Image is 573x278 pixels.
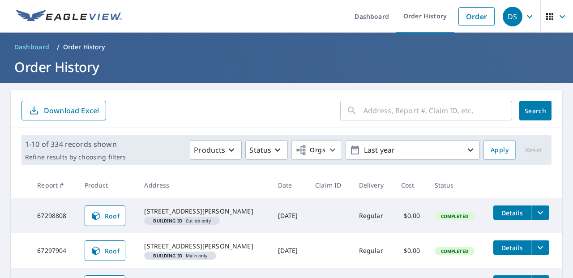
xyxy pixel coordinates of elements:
span: Cut ob only [148,218,216,223]
td: 67297904 [30,233,77,268]
button: Last year [346,140,480,160]
button: detailsBtn-67298808 [493,205,531,220]
td: 67298808 [30,198,77,233]
td: Regular [352,233,394,268]
div: [STREET_ADDRESS][PERSON_NAME] [144,207,263,216]
th: Delivery [352,172,394,198]
button: Search [519,101,552,120]
button: Products [190,140,242,160]
h1: Order History [11,58,562,76]
span: Details [499,209,526,217]
button: Apply [483,140,516,160]
button: detailsBtn-67297904 [493,240,531,255]
span: Orgs [295,145,325,156]
input: Address, Report #, Claim ID, etc. [363,98,512,123]
span: Roof [90,245,120,256]
th: Cost [394,172,427,198]
td: [DATE] [271,233,308,268]
p: Status [249,145,271,155]
button: Status [245,140,288,160]
button: filesDropdownBtn-67297904 [531,240,549,255]
li: / [57,42,60,52]
td: $0.00 [394,198,427,233]
td: [DATE] [271,198,308,233]
span: Apply [491,145,509,156]
p: Order History [63,43,105,51]
span: Dashboard [14,43,50,51]
p: Refine results by choosing filters [25,153,126,161]
td: $0.00 [394,233,427,268]
nav: breadcrumb [11,40,562,54]
a: Roof [85,240,126,261]
em: Building ID [153,253,182,258]
button: Orgs [291,140,342,160]
span: Main only [148,253,213,258]
button: filesDropdownBtn-67298808 [531,205,549,220]
em: Building ID [153,218,182,223]
div: DS [503,7,522,26]
span: Completed [436,248,474,254]
th: Claim ID [308,172,352,198]
img: EV Logo [16,10,122,23]
div: [STREET_ADDRESS][PERSON_NAME] [144,242,263,251]
a: Dashboard [11,40,53,54]
th: Product [77,172,137,198]
td: Regular [352,198,394,233]
span: Search [526,107,544,115]
a: Order [458,7,495,26]
th: Date [271,172,308,198]
a: Roof [85,205,126,226]
p: Products [194,145,225,155]
th: Report # [30,172,77,198]
th: Address [137,172,270,198]
span: Roof [90,210,120,221]
th: Status [428,172,486,198]
span: Completed [436,213,474,219]
p: Download Excel [44,106,99,115]
p: 1-10 of 334 records shown [25,139,126,150]
button: Download Excel [21,101,106,120]
span: Details [499,244,526,252]
p: Last year [360,142,465,158]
